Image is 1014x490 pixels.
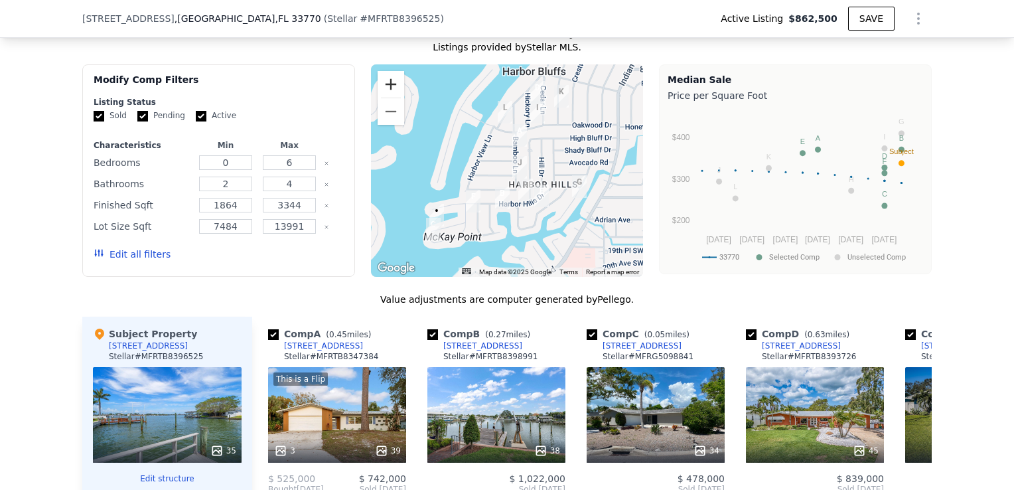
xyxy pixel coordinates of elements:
[82,293,932,306] div: Value adjustments are computer generated by Pellego .
[769,253,820,262] text: Selected Comp
[762,351,856,362] div: Stellar # MFRTB8393726
[94,175,191,193] div: Bathrooms
[374,260,418,277] a: Open this area in Google Maps (opens a new window)
[94,217,191,236] div: Lot Size Sqft
[762,341,841,351] div: [STREET_ADDRESS]
[883,133,885,141] text: I
[672,175,690,184] text: $300
[746,327,855,341] div: Comp D
[668,73,923,86] div: Median Sale
[94,248,171,261] button: Edit all filters
[512,156,527,179] div: 419 Bamboo Ln
[93,473,242,484] button: Edit structure
[672,216,690,225] text: $200
[329,330,347,339] span: 0.45
[82,41,932,54] div: Listings provided by Stellar MLS .
[82,12,175,25] span: [STREET_ADDRESS]
[94,97,344,108] div: Listing Status
[899,134,904,142] text: B
[554,85,569,108] div: 311 Orangewood Ln
[94,111,104,122] input: Sold
[359,473,406,484] span: $ 742,000
[196,110,236,122] label: Active
[274,444,295,457] div: 3
[678,473,725,484] span: $ 478,000
[739,235,764,244] text: [DATE]
[572,175,587,198] div: 1575 Brookside Blvd
[94,110,127,122] label: Sold
[905,327,1013,341] div: Comp E
[137,110,185,122] label: Pending
[429,204,444,226] div: 4545 Clearwater Harbor Dr N
[137,111,148,122] input: Pending
[805,235,830,244] text: [DATE]
[109,341,188,351] div: [STREET_ADDRESS]
[534,444,560,457] div: 38
[672,133,690,142] text: $400
[495,187,510,209] div: 4146 Harbor Hills Dr
[721,12,788,25] span: Active Listing
[210,444,236,457] div: 35
[324,12,444,25] div: ( )
[559,268,578,276] a: Terms
[837,473,884,484] span: $ 839,000
[766,153,772,161] text: K
[94,140,191,151] div: Characteristics
[905,5,932,32] button: Show Options
[268,473,315,484] span: $ 525,000
[512,124,527,147] div: 405 Bamboo Ln
[706,235,731,244] text: [DATE]
[321,330,376,339] span: ( miles)
[443,341,522,351] div: [STREET_ADDRESS]
[196,111,206,122] input: Active
[260,140,319,151] div: Max
[639,330,695,339] span: ( miles)
[324,161,329,166] button: Clear
[668,105,923,271] svg: A chart.
[733,183,737,191] text: L
[488,330,506,339] span: 0.27
[479,268,551,276] span: Map data ©2025 Google
[889,147,914,155] text: Subject
[882,152,887,160] text: D
[426,218,441,240] div: 4571 Clearwater Harbor Dr S
[849,175,854,183] text: H
[848,7,895,31] button: SAVE
[94,73,344,97] div: Modify Comp Filters
[466,190,480,212] div: 1694 Harbor Cir W
[603,351,693,362] div: Stellar # MFRG5098841
[462,268,471,274] button: Keyboard shortcuts
[693,444,719,457] div: 34
[94,153,191,172] div: Bedrooms
[427,327,536,341] div: Comp B
[284,341,363,351] div: [STREET_ADDRESS]
[175,12,321,25] span: , [GEOGRAPHIC_DATA]
[799,330,855,339] span: ( miles)
[324,224,329,230] button: Clear
[324,182,329,187] button: Clear
[93,327,197,341] div: Subject Property
[717,166,721,174] text: J
[375,444,401,457] div: 39
[586,268,639,276] a: Report a map error
[480,330,536,339] span: ( miles)
[587,327,695,341] div: Comp C
[509,473,565,484] span: $ 1,022,000
[268,327,376,341] div: Comp A
[196,140,255,151] div: Min
[534,185,549,207] div: 3875 Mckay Creek Dr
[587,341,682,351] a: [STREET_ADDRESS]
[94,196,191,214] div: Finished Sqft
[109,351,203,362] div: Stellar # MFRTB8396525
[378,71,404,98] button: Zoom in
[443,351,538,362] div: Stellar # MFRTB8398991
[530,101,545,123] div: 316 Cedar Ln
[899,118,905,125] text: G
[668,86,923,105] div: Price per Square Foot
[498,101,512,123] div: 311 Harbor View Ln
[324,203,329,208] button: Clear
[360,13,440,24] span: # MFRTB8396525
[427,341,522,351] a: [STREET_ADDRESS]
[378,98,404,125] button: Zoom out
